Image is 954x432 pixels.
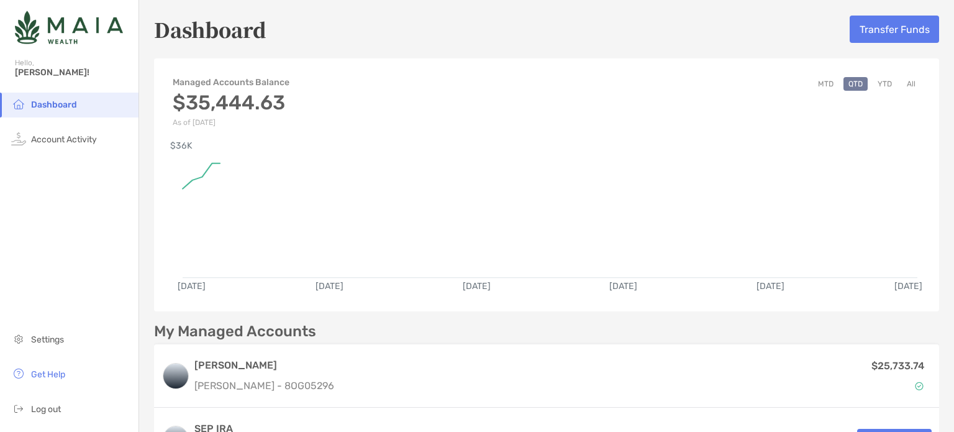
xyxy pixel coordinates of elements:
[873,77,897,91] button: YTD
[194,378,334,393] p: [PERSON_NAME] - 8OG05296
[31,334,64,345] span: Settings
[843,77,868,91] button: QTD
[173,77,289,88] h4: Managed Accounts Balance
[813,77,838,91] button: MTD
[11,331,26,346] img: settings icon
[31,404,61,415] span: Log out
[178,281,206,292] text: [DATE]
[170,140,193,151] text: $36K
[154,15,266,44] h5: Dashboard
[463,281,491,292] text: [DATE]
[31,369,65,380] span: Get Help
[31,99,77,110] span: Dashboard
[163,364,188,388] img: logo account
[15,5,123,50] img: Zoe Logo
[173,118,289,127] p: As of [DATE]
[154,324,316,339] p: My Managed Accounts
[894,281,922,292] text: [DATE]
[31,134,97,145] span: Account Activity
[850,16,939,43] button: Transfer Funds
[902,77,920,91] button: All
[11,131,26,146] img: activity icon
[756,281,784,292] text: [DATE]
[194,358,334,373] h3: [PERSON_NAME]
[11,366,26,381] img: get-help icon
[915,382,924,390] img: Account Status icon
[609,281,637,292] text: [DATE]
[316,281,343,292] text: [DATE]
[15,67,131,78] span: [PERSON_NAME]!
[11,401,26,416] img: logout icon
[871,358,924,374] p: $25,733.74
[11,96,26,111] img: household icon
[173,91,289,114] h3: $35,444.63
